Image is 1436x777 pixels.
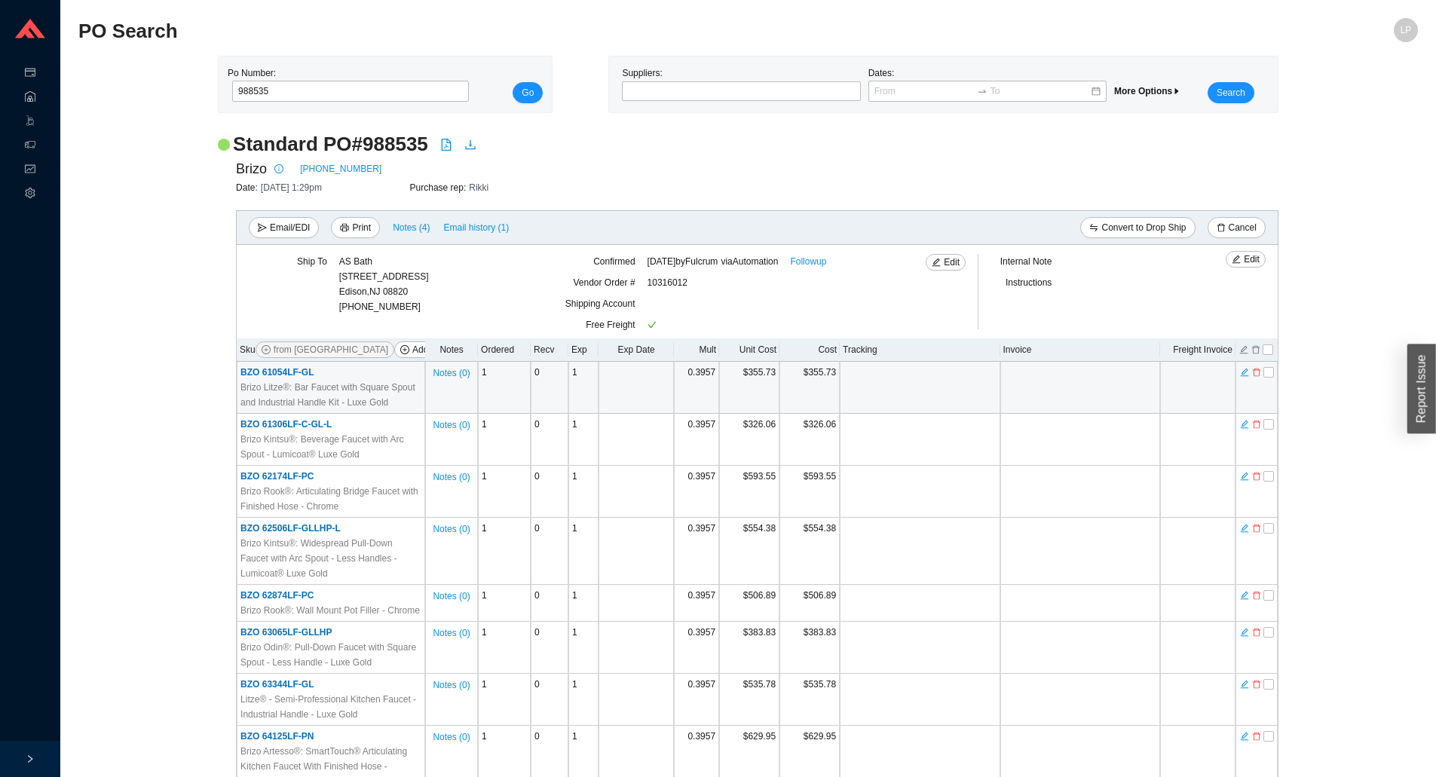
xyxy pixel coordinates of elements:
span: Brizo Rook®: Wall Mount Pot Filler - Chrome [240,603,420,618]
button: edit [1239,589,1250,599]
button: sendEmail/EDI [249,217,319,238]
button: delete [1251,678,1262,688]
button: deleteCancel [1208,217,1266,238]
span: send [258,223,267,234]
span: swap-right [977,86,987,96]
th: Exp Date [599,338,674,362]
td: $593.55 [719,466,779,518]
td: 0 [531,622,568,674]
td: 1 [568,362,599,414]
button: Notes (4) [392,219,430,230]
td: 1 [568,466,599,518]
td: $506.89 [719,585,779,622]
span: edit [1240,679,1249,690]
button: Go [513,82,543,103]
td: 0 [531,674,568,726]
span: BZO 61054LF-GL [240,367,314,378]
td: 1 [478,414,531,466]
button: edit [1239,418,1250,428]
td: $383.83 [779,622,840,674]
span: download [464,139,476,151]
span: Search [1217,85,1245,100]
span: Brizo Rook®: Articulating Bridge Faucet with Finished Hose - Chrome [240,484,421,514]
span: caret-right [1172,87,1181,96]
td: 0 [531,518,568,585]
span: Brizo Kintsu®: Widespread Pull-Down Faucet with Arc Spout - Less Handles - Lumicoat® Luxe Gold [240,536,421,581]
div: AS Bath [STREET_ADDRESS] Edison , NJ 08820 [339,254,429,299]
button: Notes (0) [432,469,470,479]
span: Edit [1244,252,1260,267]
span: BZO 63065LF-GLLHP [240,627,332,638]
th: Invoice [1000,338,1160,362]
span: Brizo Litze®: Bar Faucet with Square Spout and Industrial Handle Kit - Luxe Gold [240,380,421,410]
td: $326.06 [779,414,840,466]
span: edit [1240,590,1249,601]
span: Brizo [236,158,267,180]
span: [DATE] by Fulcrum [648,254,779,269]
span: edit [1240,523,1249,534]
button: Notes (0) [432,521,470,531]
span: Shipping Account [565,298,635,309]
span: right [26,754,35,763]
button: Notes (0) [432,677,470,687]
span: delete [1252,590,1261,601]
span: More Options [1114,86,1181,96]
span: Vendor Order # [574,277,635,288]
td: 0.3957 [674,414,719,466]
td: $355.73 [719,362,779,414]
td: 1 [478,466,531,518]
span: delete [1252,679,1261,690]
div: Suppliers: [618,66,864,103]
span: edit [1240,419,1249,430]
button: edit [1239,343,1249,353]
button: delete [1251,343,1261,353]
span: Internal Note [1000,256,1052,267]
td: 1 [568,414,599,466]
span: printer [340,223,349,234]
span: Brizo Odin®: Pull-Down Faucet with Square Spout - Less Handle - Luxe Gold [240,640,421,670]
span: plus-circle [400,345,409,356]
span: to [977,86,987,96]
span: BZO 63344LF-GL [240,679,314,690]
span: Convert to Drop Ship [1101,220,1186,235]
td: 1 [478,518,531,585]
button: info-circle [267,158,288,179]
td: 0 [531,414,568,466]
span: Cancel [1229,220,1257,235]
button: editEdit [1226,251,1266,268]
button: Search [1208,82,1254,103]
button: delete [1251,366,1262,376]
div: 10316012 [648,275,936,296]
td: 0.3957 [674,674,719,726]
h2: PO Search [78,18,1083,44]
span: check [648,320,657,329]
span: Litze® - Semi-Professional Kitchen Faucet - Industrial Handle - Luxe Gold [240,692,421,722]
span: Edit [944,255,960,270]
span: via Automation [721,256,778,267]
th: Mult [674,338,719,362]
span: BZO 61306LF-C-GL-L [240,419,332,430]
button: Notes (0) [432,729,470,739]
span: Instructions [1006,277,1052,288]
span: Notes ( 0 ) [433,418,470,433]
button: delete [1251,730,1262,740]
span: Notes ( 0 ) [433,589,470,604]
td: $355.73 [779,362,840,414]
a: download [464,139,476,154]
td: 1 [568,674,599,726]
span: edit [1240,627,1249,638]
button: edit [1239,522,1250,532]
span: BZO 62174LF-PC [240,471,314,482]
td: $383.83 [719,622,779,674]
span: Notes ( 0 ) [433,626,470,641]
span: Ship To [297,256,327,267]
td: 1 [568,518,599,585]
span: Purchase rep: [410,182,470,193]
button: swapConvert to Drop Ship [1080,217,1195,238]
button: edit [1239,678,1250,688]
button: plus-circlefrom [GEOGRAPHIC_DATA] [256,341,394,358]
h2: Standard PO # 988535 [233,131,428,158]
td: 0 [531,362,568,414]
a: file-pdf [440,139,452,154]
span: edit [1240,731,1249,742]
